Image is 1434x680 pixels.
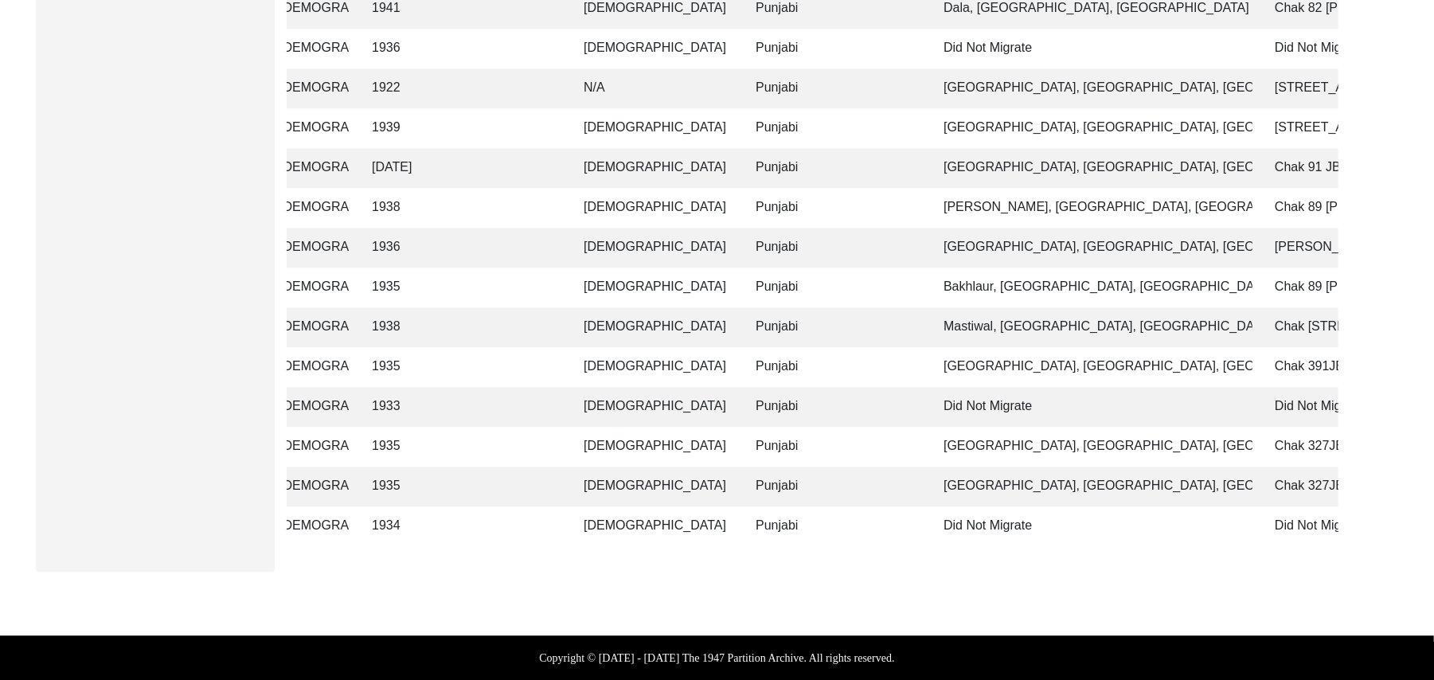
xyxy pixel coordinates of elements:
label: Copyright © [DATE] - [DATE] The 1947 Partition Archive. All rights reserved. [539,650,894,666]
td: 1933 [362,387,561,427]
td: [DEMOGRAPHIC_DATA] [574,148,733,188]
td: Punjabi [746,387,921,427]
td: [DEMOGRAPHIC_DATA] [574,108,733,148]
td: [GEOGRAPHIC_DATA], [GEOGRAPHIC_DATA], [GEOGRAPHIC_DATA] [934,68,1252,108]
td: [DEMOGRAPHIC_DATA] [270,29,350,68]
td: [DEMOGRAPHIC_DATA] [270,68,350,108]
td: [DEMOGRAPHIC_DATA] [270,148,350,188]
td: 1934 [362,506,561,546]
td: [DEMOGRAPHIC_DATA] [574,387,733,427]
td: [DEMOGRAPHIC_DATA] [574,467,733,506]
td: Punjabi [746,268,921,307]
td: [DEMOGRAPHIC_DATA] [574,188,733,228]
td: 1935 [362,268,561,307]
td: [GEOGRAPHIC_DATA], [GEOGRAPHIC_DATA], [GEOGRAPHIC_DATA] [934,108,1252,148]
td: Punjabi [746,506,921,546]
td: [GEOGRAPHIC_DATA], [GEOGRAPHIC_DATA], [GEOGRAPHIC_DATA] [934,347,1252,387]
td: 1922 [362,68,561,108]
td: 1938 [362,188,561,228]
td: Did Not Migrate [934,29,1252,68]
td: [DEMOGRAPHIC_DATA] [270,467,350,506]
td: Punjabi [746,108,921,148]
td: [DEMOGRAPHIC_DATA] [574,427,733,467]
td: [DEMOGRAPHIC_DATA] [270,427,350,467]
td: [DEMOGRAPHIC_DATA] [574,268,733,307]
td: Bakhlaur, [GEOGRAPHIC_DATA], [GEOGRAPHIC_DATA] [934,268,1252,307]
td: Punjabi [746,467,921,506]
td: [GEOGRAPHIC_DATA], [GEOGRAPHIC_DATA], [GEOGRAPHIC_DATA] [934,228,1252,268]
td: [DEMOGRAPHIC_DATA] [574,228,733,268]
td: 1936 [362,228,561,268]
td: [DEMOGRAPHIC_DATA] [270,228,350,268]
td: [DEMOGRAPHIC_DATA] [270,387,350,427]
td: [DEMOGRAPHIC_DATA] [270,307,350,347]
td: [DATE] [362,148,561,188]
td: [DEMOGRAPHIC_DATA] [270,268,350,307]
td: Punjabi [746,347,921,387]
td: [GEOGRAPHIC_DATA], [GEOGRAPHIC_DATA], [GEOGRAPHIC_DATA] [934,148,1252,188]
td: 1938 [362,307,561,347]
td: 1936 [362,29,561,68]
td: 1935 [362,347,561,387]
td: [DEMOGRAPHIC_DATA] [574,347,733,387]
td: 1935 [362,467,561,506]
td: Did Not Migrate [934,506,1252,546]
td: Punjabi [746,68,921,108]
td: Punjabi [746,29,921,68]
td: Did Not Migrate [934,387,1252,427]
td: [GEOGRAPHIC_DATA], [GEOGRAPHIC_DATA], [GEOGRAPHIC_DATA] [934,467,1252,506]
td: 1935 [362,427,561,467]
td: N/A [574,68,733,108]
td: Punjabi [746,228,921,268]
td: [DEMOGRAPHIC_DATA] [574,307,733,347]
td: Mastiwal, [GEOGRAPHIC_DATA], [GEOGRAPHIC_DATA] [934,307,1252,347]
td: [GEOGRAPHIC_DATA], [GEOGRAPHIC_DATA], [GEOGRAPHIC_DATA] [934,427,1252,467]
td: [DEMOGRAPHIC_DATA] [270,188,350,228]
td: [DEMOGRAPHIC_DATA] [270,108,350,148]
td: [PERSON_NAME], [GEOGRAPHIC_DATA], [GEOGRAPHIC_DATA] [934,188,1252,228]
td: [DEMOGRAPHIC_DATA] [270,347,350,387]
td: Punjabi [746,307,921,347]
td: [DEMOGRAPHIC_DATA] [574,506,733,546]
td: Punjabi [746,148,921,188]
td: 1939 [362,108,561,148]
td: [DEMOGRAPHIC_DATA] [574,29,733,68]
td: Punjabi [746,188,921,228]
td: Punjabi [746,427,921,467]
td: [DEMOGRAPHIC_DATA] [270,506,350,546]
